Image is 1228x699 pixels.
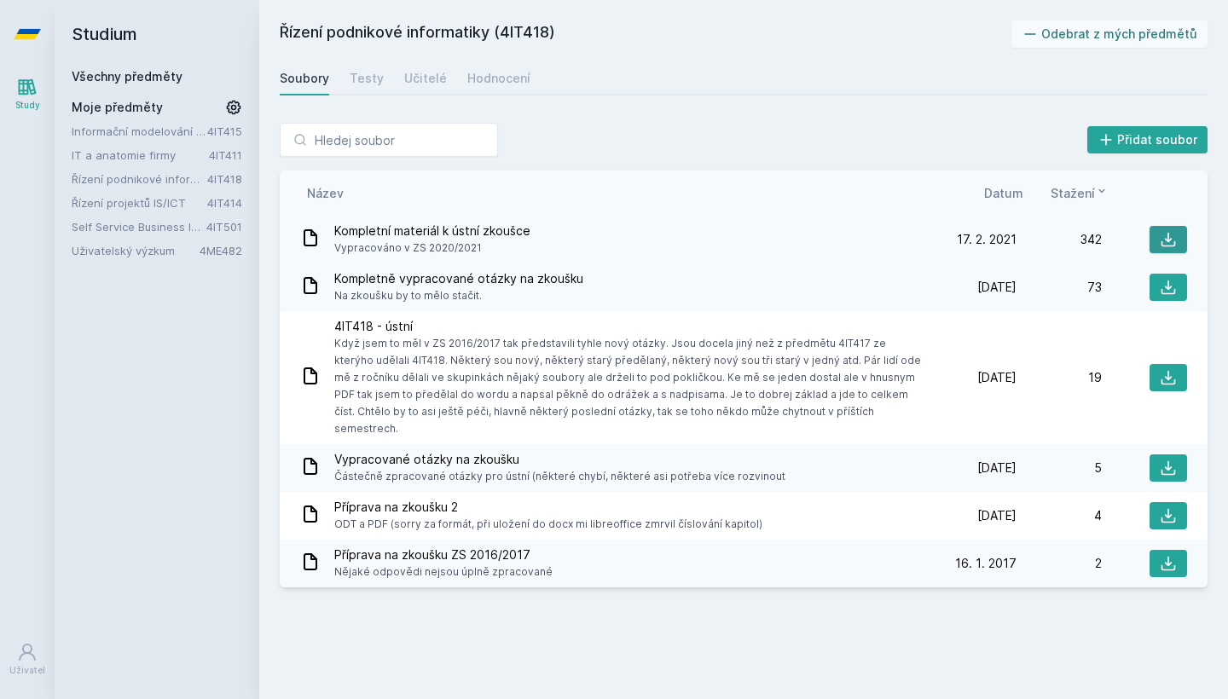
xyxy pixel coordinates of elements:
button: Stažení [1051,184,1109,202]
div: Study [15,99,40,112]
div: 4 [1017,507,1102,524]
div: Uživatel [9,664,45,677]
span: Příprava na zkoušku 2 [334,499,762,516]
span: Moje předměty [72,99,163,116]
div: 2 [1017,555,1102,572]
span: Nějaké odpovědi nejsou úplně zpracované [334,563,553,581]
a: IT a anatomie firmy [72,147,209,164]
a: 4IT414 [207,196,242,210]
button: Název [307,184,344,202]
a: Testy [350,61,384,95]
span: 17. 2. 2021 [957,231,1017,248]
span: Příprava na zkoušku ZS 2016/2017 [334,546,553,563]
div: 19 [1017,369,1102,386]
a: Řízení podnikové informatiky [72,170,207,188]
span: [DATE] [977,369,1017,386]
span: Kompletně vypracované otázky na zkoušku [334,270,583,287]
span: [DATE] [977,279,1017,296]
a: 4ME482 [200,244,242,257]
a: Učitelé [404,61,447,95]
a: 4IT501 [206,220,242,234]
span: Kompletní materiál k ústní zkoušce [334,222,530,240]
a: 4IT418 [207,172,242,186]
input: Hledej soubor [280,123,498,157]
span: Stažení [1051,184,1095,202]
div: 342 [1017,231,1102,248]
button: Datum [984,184,1023,202]
span: Když jsem to měl v ZS 2016/2017 tak představili tyhle nový otázky. Jsou docela jiný než z předmět... [334,335,924,437]
span: ODT a PDF (sorry za formát, při uložení do docx mi libreoffice zmrvil číslování kapitol) [334,516,762,533]
a: 4IT411 [209,148,242,162]
div: Soubory [280,70,329,87]
span: Vypracováno v ZS 2020/2021 [334,240,530,257]
a: Informační modelování organizací [72,123,207,140]
span: [DATE] [977,459,1017,477]
a: Soubory [280,61,329,95]
div: 73 [1017,279,1102,296]
a: Self Service Business Intelligence [72,218,206,235]
a: Řízení projektů IS/ICT [72,194,207,211]
span: 16. 1. 2017 [955,555,1017,572]
span: [DATE] [977,507,1017,524]
div: Hodnocení [467,70,530,87]
h2: Řízení podnikové informatiky (4IT418) [280,20,1011,48]
button: Odebrat z mých předmětů [1011,20,1208,48]
a: Hodnocení [467,61,530,95]
a: Všechny předměty [72,69,182,84]
a: Uživatel [3,633,51,685]
a: 4IT415 [207,124,242,138]
a: Uživatelský výzkum [72,242,200,259]
a: Study [3,68,51,120]
span: 4IT418 - ústní [334,318,924,335]
span: Na zkoušku by to mělo stačit. [334,287,583,304]
div: 5 [1017,459,1102,477]
button: Přidat soubor [1087,126,1208,153]
span: Vypracované otázky na zkoušku [334,451,785,468]
span: Částečně zpracované otázky pro ústní (některé chybí, některé asi potřeba více rozvinout [334,468,785,485]
div: Testy [350,70,384,87]
div: Učitelé [404,70,447,87]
